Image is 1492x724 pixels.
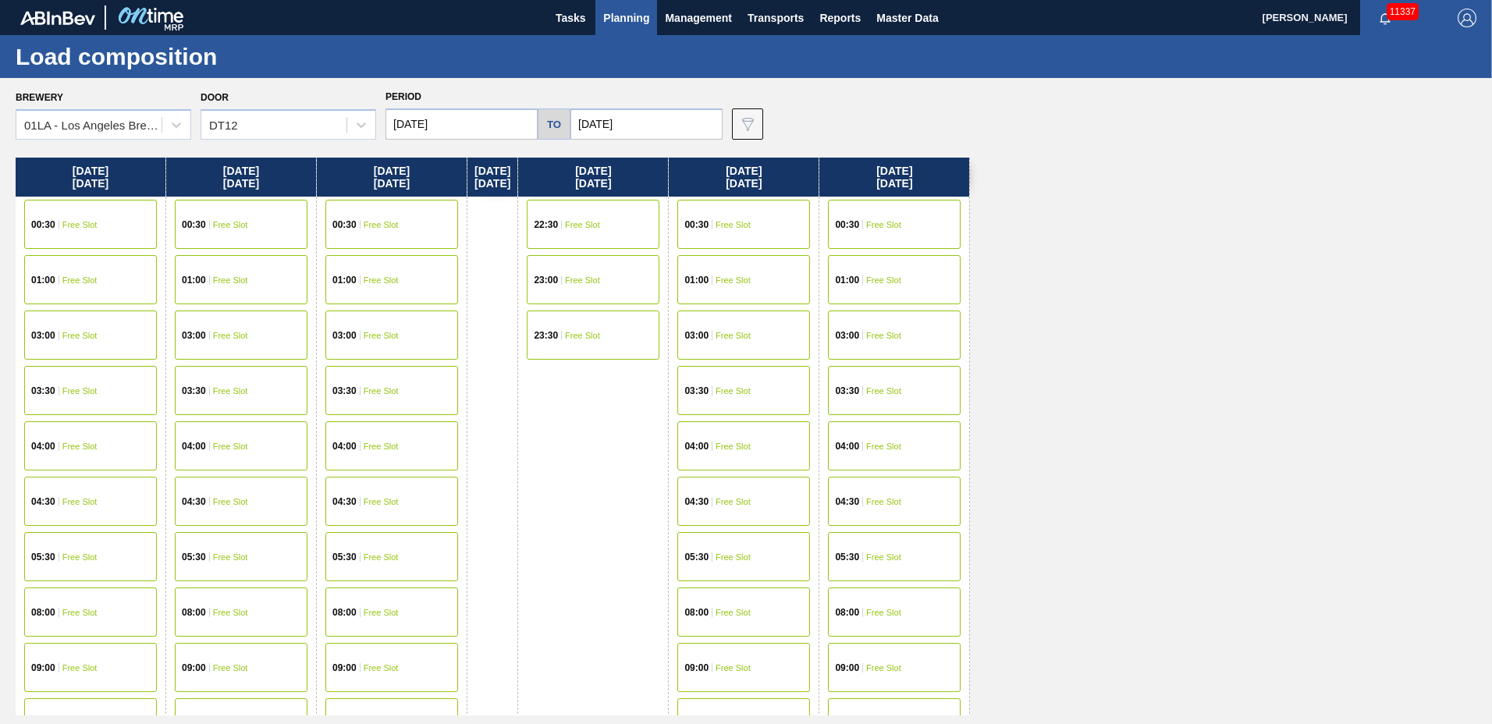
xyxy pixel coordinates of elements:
span: 03:00 [31,331,55,340]
span: 00:30 [835,220,859,229]
span: Free Slot [565,331,600,340]
span: Free Slot [364,663,399,673]
span: Reports [819,9,861,27]
span: Free Slot [364,331,399,340]
span: 00:30 [332,220,357,229]
span: Free Slot [364,552,399,562]
span: Free Slot [866,220,901,229]
div: [DATE] [DATE] [467,158,517,197]
span: 01:00 [31,275,55,285]
h1: Load composition [16,48,293,66]
span: Free Slot [716,663,751,673]
span: 03:30 [31,386,55,396]
span: 23:30 [534,331,558,340]
img: TNhmsLtSVTkK8tSr43FrP2fwEKptu5GPRR3wAAAABJRU5ErkJggg== [20,11,95,25]
span: Free Slot [213,331,248,340]
span: 04:30 [332,497,357,506]
span: Free Slot [62,331,98,340]
span: Transports [748,9,804,27]
span: Free Slot [213,386,248,396]
span: 03:00 [182,331,206,340]
span: Free Slot [364,497,399,506]
span: 04:00 [182,442,206,451]
span: Free Slot [716,442,751,451]
label: Door [201,92,229,103]
button: Notifications [1360,7,1410,29]
span: Free Slot [716,275,751,285]
span: 03:30 [332,386,357,396]
span: Free Slot [866,497,901,506]
span: Free Slot [716,331,751,340]
span: 01:00 [684,275,709,285]
span: 04:00 [684,442,709,451]
span: 05:30 [182,552,206,562]
span: Free Slot [866,608,901,617]
span: Free Slot [716,552,751,562]
span: Period [385,91,421,102]
span: Free Slot [364,220,399,229]
span: 11337 [1387,3,1419,20]
span: 08:00 [332,608,357,617]
span: Free Slot [62,608,98,617]
span: 04:00 [31,442,55,451]
span: 08:00 [31,608,55,617]
span: Free Slot [716,386,751,396]
span: 03:30 [835,386,859,396]
span: 22:30 [534,220,558,229]
span: Free Slot [364,608,399,617]
span: Free Slot [213,552,248,562]
span: 09:00 [31,663,55,673]
span: 04:30 [182,497,206,506]
span: Free Slot [565,220,600,229]
span: Free Slot [716,608,751,617]
span: Free Slot [213,275,248,285]
div: [DATE] [DATE] [518,158,668,197]
span: 04:30 [835,497,859,506]
span: 00:30 [31,220,55,229]
span: Planning [603,9,649,27]
span: Free Slot [866,331,901,340]
span: Free Slot [866,663,901,673]
span: 04:30 [684,497,709,506]
div: 01LA - Los Angeles Brewery [24,119,163,132]
span: 05:30 [835,552,859,562]
span: Free Slot [866,442,901,451]
span: 03:00 [835,331,859,340]
div: [DATE] [DATE] [16,158,165,197]
span: 05:30 [31,552,55,562]
span: Free Slot [716,220,751,229]
span: Master Data [876,9,938,27]
span: 08:00 [684,608,709,617]
span: Free Slot [62,442,98,451]
span: Free Slot [213,442,248,451]
span: 09:00 [835,663,859,673]
div: [DATE] [DATE] [317,158,467,197]
span: 05:30 [332,552,357,562]
span: 00:30 [182,220,206,229]
span: Free Slot [62,275,98,285]
input: mm/dd/yyyy [570,108,723,140]
span: 03:30 [182,386,206,396]
div: [DATE] [DATE] [166,158,316,197]
span: Free Slot [364,275,399,285]
span: 04:30 [31,497,55,506]
span: 00:30 [684,220,709,229]
h5: to [547,119,561,130]
span: 01:00 [182,275,206,285]
input: mm/dd/yyyy [385,108,538,140]
span: Free Slot [62,220,98,229]
span: Free Slot [213,220,248,229]
span: Tasks [553,9,588,27]
span: Free Slot [866,275,901,285]
span: 05:30 [684,552,709,562]
span: 01:00 [332,275,357,285]
span: 03:00 [332,331,357,340]
span: 09:00 [332,663,357,673]
span: 23:00 [534,275,558,285]
div: [DATE] [DATE] [669,158,819,197]
span: 03:00 [684,331,709,340]
span: 04:00 [332,442,357,451]
span: 04:00 [835,442,859,451]
span: Free Slot [213,497,248,506]
img: Logout [1458,9,1476,27]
